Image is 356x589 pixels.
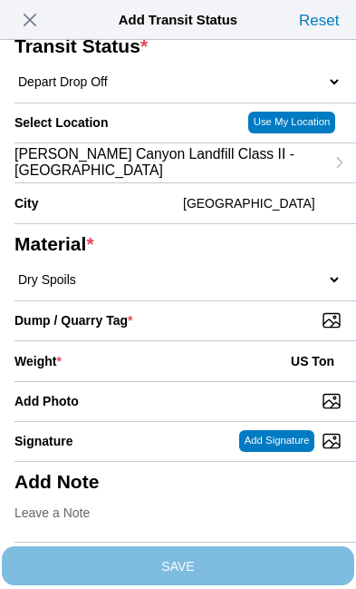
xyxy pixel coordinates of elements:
ion-button: Use My Location [248,112,335,133]
ion-button: Reset [294,5,343,34]
ion-label: City [14,196,176,211]
ion-label: Add Note [14,471,334,493]
label: Signature [14,434,73,448]
ion-button: Add Signature [239,430,314,452]
ion-label: Material [14,233,334,255]
ion-label: Transit Status [14,35,334,57]
ion-label: US Ton [291,354,334,368]
label: Select Location [14,115,108,130]
ion-label: Weight [14,354,62,368]
span: [PERSON_NAME] Canyon Landfill Class II - [GEOGRAPHIC_DATA] [14,146,324,179]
